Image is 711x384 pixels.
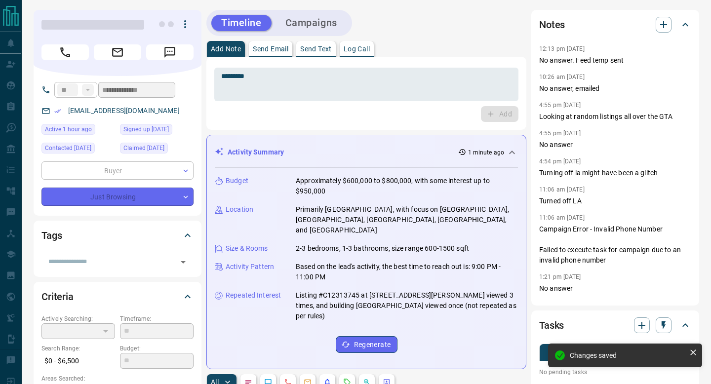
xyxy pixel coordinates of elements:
p: Add Note [211,45,241,52]
p: Looking at random listings all over the GTA [539,112,691,122]
p: Search Range: [41,344,115,353]
p: Location [226,204,253,215]
div: Tags [41,224,194,247]
span: Active 1 hour ago [45,124,92,134]
p: Turned off LA [539,196,691,206]
svg: Email Verified [54,108,61,115]
span: Signed up [DATE] [123,124,169,134]
h2: Tasks [539,317,564,333]
p: 4:55 pm [DATE] [539,102,581,109]
button: Campaigns [276,15,347,31]
p: Campaign Error - Invalid Phone Number Failed to execute task for campaign due to an invalid phone... [539,224,691,266]
p: 1:21 pm [DATE] [539,273,581,280]
div: Thu Sep 04 2025 [41,143,115,156]
p: Activity Pattern [226,262,274,272]
p: No answer, emailed [539,83,691,94]
h2: Tags [41,228,62,243]
div: Just Browsing [41,188,194,206]
p: No answer [539,283,691,294]
p: No pending tasks [539,365,691,380]
p: Budget: [120,344,194,353]
p: Send Email [253,45,288,52]
p: Log Call [344,45,370,52]
button: Open [176,255,190,269]
p: Repeated Interest [226,290,281,301]
p: Listing #C12313745 at [STREET_ADDRESS][PERSON_NAME] viewed 3 times, and building [GEOGRAPHIC_DATA... [296,290,518,321]
p: Approximately $600,000 to $800,000, with some interest up to $950,000 [296,176,518,196]
p: Areas Searched: [41,374,194,383]
span: Message [146,44,194,60]
div: Changes saved [570,351,685,359]
p: Based on the lead's activity, the best time to reach out is: 9:00 PM - 11:00 PM [296,262,518,282]
h2: Notes [539,17,565,33]
p: Turning off la might have been a glitch [539,168,691,178]
p: Primarily [GEOGRAPHIC_DATA], with focus on [GEOGRAPHIC_DATA], [GEOGRAPHIC_DATA], [GEOGRAPHIC_DATA... [296,204,518,235]
span: Call [41,44,89,60]
div: Fri Sep 12 2025 [41,124,115,138]
p: Timeframe: [120,314,194,323]
div: Tasks [539,313,691,337]
div: Fri Jan 05 2024 [120,143,194,156]
p: 4:54 pm [DATE] [539,158,581,165]
span: Email [94,44,141,60]
span: Claimed [DATE] [123,143,164,153]
button: Timeline [211,15,272,31]
p: Budget [226,176,248,186]
div: Notes [539,13,691,37]
p: 12:13 pm [DATE] [539,45,585,52]
p: 1 minute ago [468,148,504,157]
p: $0 - $6,500 [41,353,115,369]
p: 11:06 am [DATE] [539,186,585,193]
p: 11:06 am [DATE] [539,214,585,221]
a: [EMAIL_ADDRESS][DOMAIN_NAME] [68,107,180,115]
div: Thu May 30 2019 [120,124,194,138]
button: Regenerate [336,336,397,353]
div: Criteria [41,285,194,308]
p: No answer [539,140,691,150]
h2: Criteria [41,289,74,305]
div: Buyer [41,161,194,180]
p: No answer. Feed temp sent [539,55,691,66]
p: Activity Summary [228,147,284,157]
p: Actively Searching: [41,314,115,323]
p: Send Text [300,45,332,52]
p: 10:26 am [DATE] [539,74,585,80]
p: Size & Rooms [226,243,268,254]
div: Activity Summary1 minute ago [215,143,518,161]
span: Contacted [DATE] [45,143,91,153]
p: 2-3 bedrooms, 1-3 bathrooms, size range 600-1500 sqft [296,243,469,254]
p: 4:55 pm [DATE] [539,130,581,137]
